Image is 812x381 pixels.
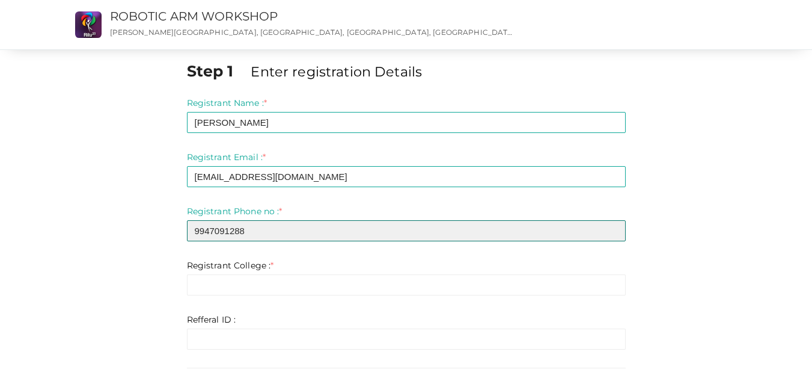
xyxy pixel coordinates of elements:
[110,27,516,37] p: [PERSON_NAME][GEOGRAPHIC_DATA], [GEOGRAPHIC_DATA], [GEOGRAPHIC_DATA], [GEOGRAPHIC_DATA], [GEOGRAP...
[187,314,236,326] label: Refferal ID :
[187,60,249,82] label: Step 1
[251,62,422,81] label: Enter registration Details
[75,11,102,38] img: E7QGJRPK_small.png
[187,166,626,187] input: Enter registrant email here.
[110,9,278,23] a: ROBOTIC ARM WORKSHOP
[187,112,626,133] input: Enter registrant name here.
[187,259,274,271] label: Registrant College :
[187,205,282,217] label: Registrant Phone no :
[187,220,626,241] input: Enter registrant phone no here.
[187,97,267,109] label: Registrant Name :
[187,151,266,163] label: Registrant Email :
